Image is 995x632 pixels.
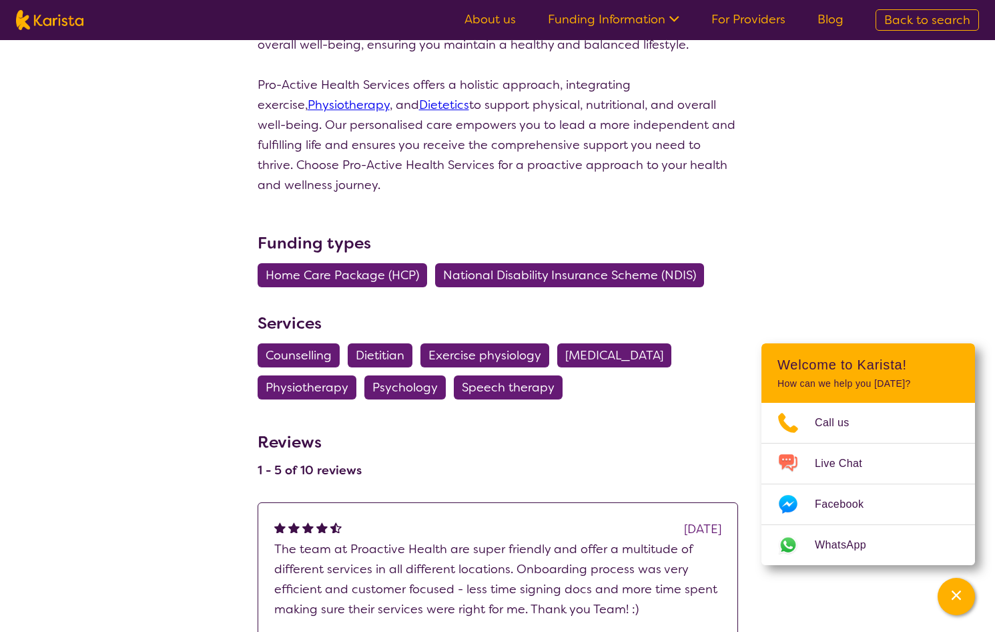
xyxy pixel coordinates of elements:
span: Speech therapy [462,375,555,400]
a: About us [464,11,516,27]
a: Back to search [876,9,979,31]
img: fullstar [316,522,328,533]
a: Counselling [258,347,348,363]
button: Channel Menu [938,578,975,615]
img: fullstar [288,522,300,533]
span: Home Care Package (HCP) [266,263,419,287]
img: fullstar [302,522,314,533]
img: fullstar [274,522,286,533]
a: Dietitian [348,347,420,363]
h4: 1 - 5 of 10 reviews [258,462,362,478]
span: Facebook [815,494,880,514]
a: National Disability Insurance Scheme (NDIS) [435,267,712,283]
span: Call us [815,413,866,433]
a: Psychology [364,379,454,396]
span: [MEDICAL_DATA] [565,343,663,367]
span: Psychology [372,375,438,400]
p: The team at Proactive Health are super friendly and offer a multitude of different services in al... [274,539,721,619]
a: Funding Information [548,11,679,27]
img: Karista logo [16,10,83,30]
p: Pro-Active Health Services offers a holistic approach, integrating exercise, , and to support phy... [258,75,738,195]
a: Physiotherapy [258,379,364,396]
span: Live Chat [815,454,878,474]
div: [DATE] [684,519,721,539]
span: Counselling [266,343,332,367]
h3: Reviews [258,424,362,454]
img: halfstar [330,522,342,533]
h2: Welcome to Karista! [777,357,959,373]
a: For Providers [711,11,785,27]
a: Exercise physiology [420,347,557,363]
a: [MEDICAL_DATA] [557,347,679,363]
span: Back to search [884,12,970,28]
span: WhatsApp [815,535,882,555]
span: Dietitian [356,343,404,367]
h3: Funding types [258,231,738,255]
a: Web link opens in a new tab. [761,525,975,565]
a: Blog [817,11,844,27]
ul: Choose channel [761,403,975,565]
h3: Services [258,311,738,335]
a: Dietetics [419,97,469,113]
span: Exercise physiology [428,343,541,367]
a: Physiotherapy [308,97,390,113]
span: Physiotherapy [266,375,348,400]
a: Home Care Package (HCP) [258,267,435,283]
span: National Disability Insurance Scheme (NDIS) [443,263,696,287]
div: Channel Menu [761,343,975,565]
a: Speech therapy [454,379,571,396]
p: How can we help you [DATE]? [777,378,959,389]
